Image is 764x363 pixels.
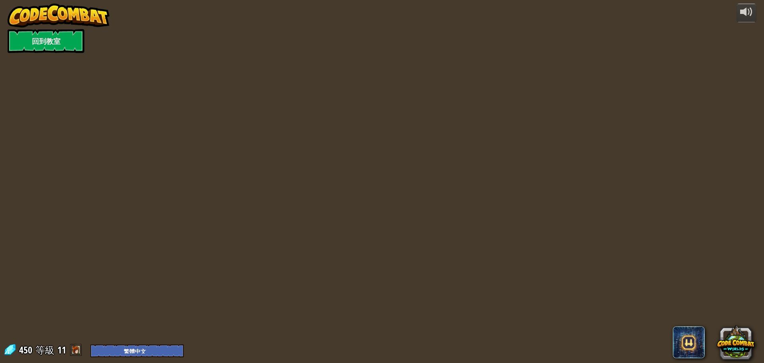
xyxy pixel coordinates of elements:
span: 450 [19,343,35,356]
span: 11 [57,343,66,356]
img: CodeCombat - Learn how to code by playing a game [8,4,109,27]
button: 調整音量 [737,4,756,22]
a: 回到教室 [8,29,84,53]
span: 等級 [35,343,55,357]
